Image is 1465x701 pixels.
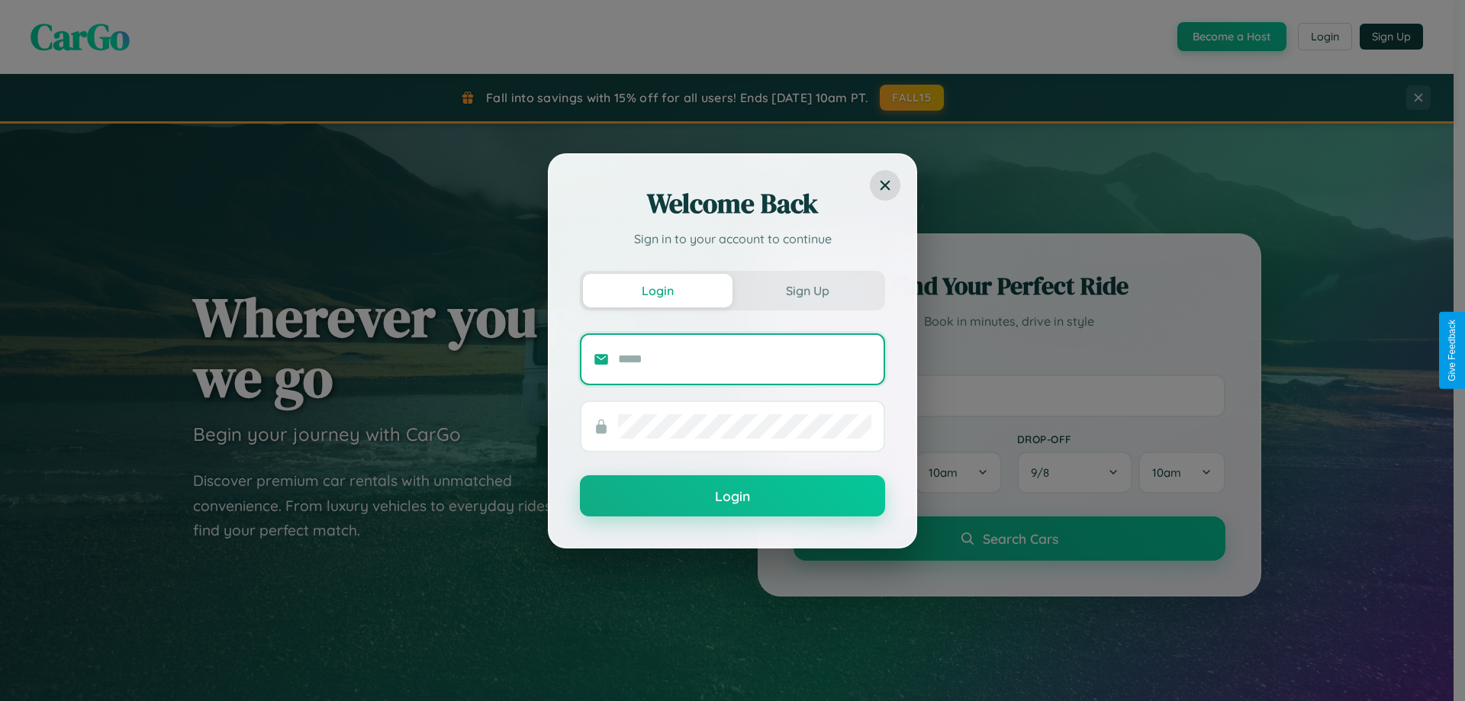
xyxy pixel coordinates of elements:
[583,274,732,307] button: Login
[1447,320,1457,381] div: Give Feedback
[580,230,885,248] p: Sign in to your account to continue
[732,274,882,307] button: Sign Up
[580,475,885,516] button: Login
[580,185,885,222] h2: Welcome Back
